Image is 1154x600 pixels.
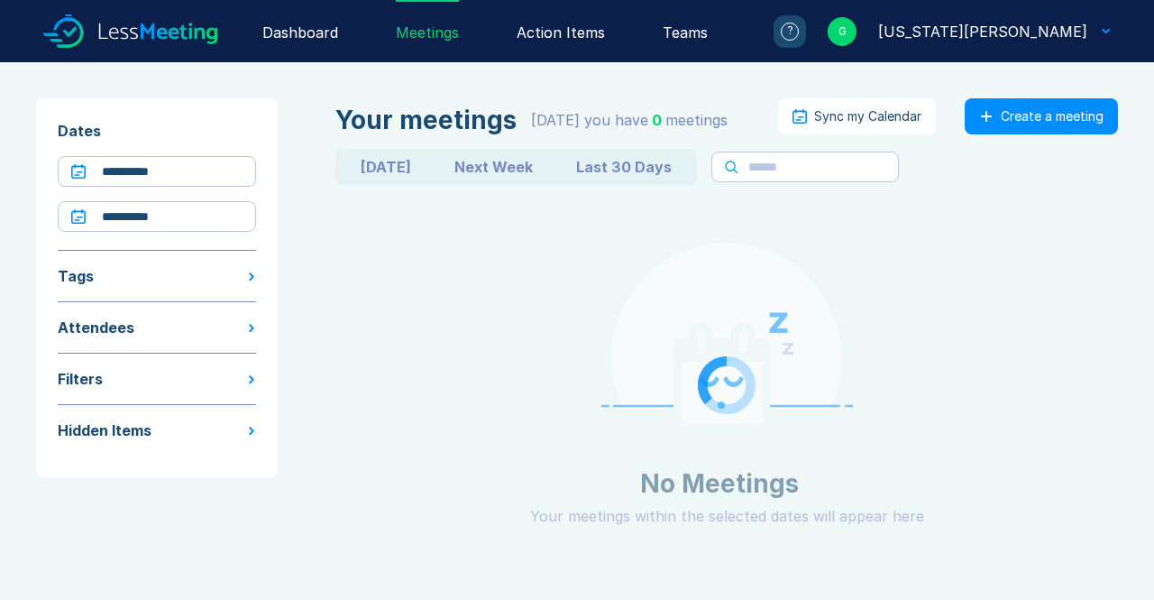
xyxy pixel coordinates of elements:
div: Your meetings [335,106,517,134]
button: [DATE] [339,152,433,181]
button: Next Week [433,152,554,181]
div: Georgia Kellie [878,21,1087,42]
div: Filters [58,368,103,390]
div: Attendees [58,317,134,338]
button: Last 30 Days [554,152,693,181]
div: [DATE] you have meeting s [531,109,728,131]
a: ? [752,15,806,48]
div: ? [781,23,799,41]
button: Sync my Calendar [778,98,936,134]
div: Tags [58,265,94,287]
div: G [828,17,856,46]
span: 0 [652,111,662,129]
button: Create a meeting [965,98,1118,134]
div: Dates [58,120,256,142]
div: Hidden Items [58,420,151,441]
div: Sync my Calendar [814,109,921,124]
div: Create a meeting [1001,109,1104,124]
